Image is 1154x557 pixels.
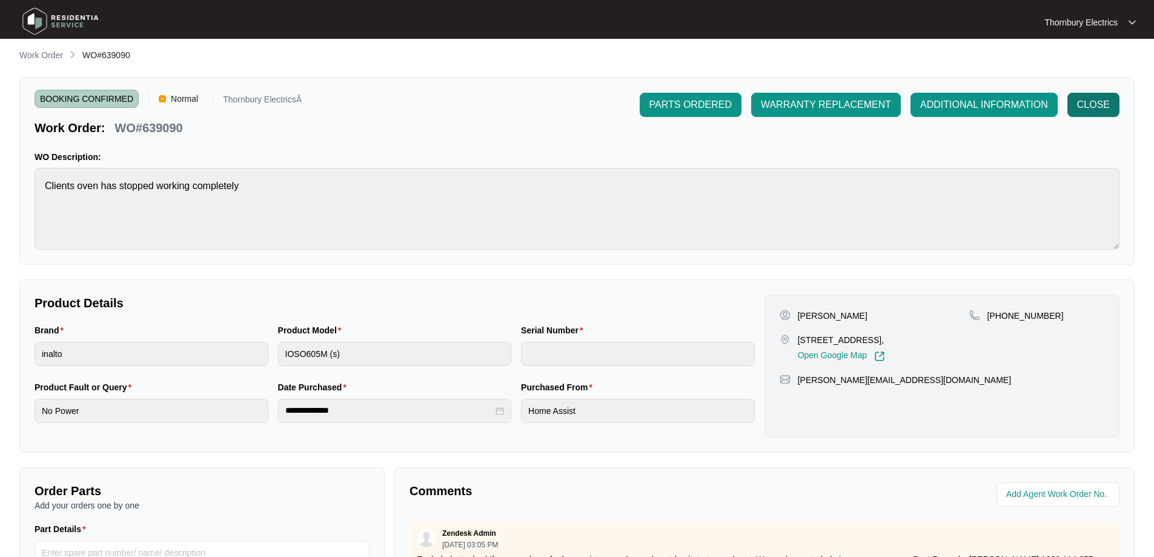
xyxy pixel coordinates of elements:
p: Product Details [35,295,755,312]
span: Normal [166,90,203,108]
label: Purchased From [521,381,597,393]
img: residentia service logo [18,3,103,39]
span: WARRANTY REPLACEMENT [761,98,891,112]
p: WO Description: [35,151,1119,163]
input: Product Fault or Query [35,399,268,423]
p: Order Parts [35,482,370,499]
img: chevron-right [68,50,78,59]
img: map-pin [780,334,791,345]
input: Serial Number [521,342,755,366]
input: Add Agent Work Order No. [1006,487,1112,502]
input: Brand [35,342,268,366]
span: WO#639090 [82,50,130,60]
span: PARTS ORDERED [649,98,732,112]
p: Add your orders one by one [35,499,370,512]
a: Work Order [17,49,65,62]
button: PARTS ORDERED [640,93,741,117]
textarea: Clients oven has stopped working completely [35,168,1119,250]
button: ADDITIONAL INFORMATION [910,93,1058,117]
input: Purchased From [521,399,755,423]
p: Work Order [19,49,63,61]
img: user-pin [780,310,791,321]
span: BOOKING CONFIRMED [35,90,139,108]
p: Thornbury Electrics [1044,16,1118,28]
label: Product Model [278,324,347,336]
p: Comments [410,482,756,499]
p: Thornbury ElectricsÂ [223,95,302,108]
p: [PERSON_NAME][EMAIL_ADDRESS][DOMAIN_NAME] [798,374,1011,386]
img: Link-External [874,351,885,362]
p: Work Order: [35,119,105,136]
label: Part Details [35,523,91,535]
input: Date Purchased [285,404,494,417]
button: CLOSE [1067,93,1119,117]
img: dropdown arrow [1129,19,1136,25]
p: [PHONE_NUMBER] [987,310,1064,322]
img: map-pin [780,374,791,385]
a: Open Google Map [798,351,885,362]
img: user.svg [417,529,436,547]
p: WO#639090 [114,119,182,136]
p: [DATE] 03:05 PM [442,541,498,549]
p: [PERSON_NAME] [798,310,867,322]
img: map-pin [969,310,980,321]
label: Product Fault or Query [35,381,136,393]
label: Date Purchased [278,381,351,393]
label: Serial Number [521,324,588,336]
p: Zendesk Admin [442,529,496,538]
p: [STREET_ADDRESS], [798,334,885,346]
span: ADDITIONAL INFORMATION [920,98,1048,112]
label: Brand [35,324,68,336]
input: Product Model [278,342,512,366]
span: CLOSE [1077,98,1110,112]
img: Vercel Logo [159,95,166,102]
button: WARRANTY REPLACEMENT [751,93,901,117]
